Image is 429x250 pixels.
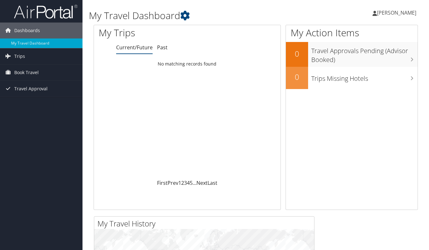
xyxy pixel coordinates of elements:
[311,43,418,64] h3: Travel Approvals Pending (Advisor Booked)
[157,44,168,51] a: Past
[286,67,418,89] a: 0Trips Missing Hotels
[116,44,153,51] a: Current/Future
[286,26,418,39] h1: My Action Items
[14,48,25,64] span: Trips
[373,3,423,22] a: [PERSON_NAME]
[286,48,308,59] h2: 0
[181,179,184,186] a: 2
[190,179,193,186] a: 5
[94,58,280,70] td: No matching records found
[187,179,190,186] a: 4
[14,65,39,80] span: Book Travel
[14,81,48,97] span: Travel Approval
[377,9,416,16] span: [PERSON_NAME]
[89,9,311,22] h1: My Travel Dashboard
[97,218,314,229] h2: My Travel History
[168,179,178,186] a: Prev
[286,72,308,82] h2: 0
[184,179,187,186] a: 3
[196,179,208,186] a: Next
[193,179,196,186] span: …
[14,23,40,38] span: Dashboards
[208,179,217,186] a: Last
[157,179,168,186] a: First
[286,42,418,66] a: 0Travel Approvals Pending (Advisor Booked)
[14,4,77,19] img: airportal-logo.png
[178,179,181,186] a: 1
[311,71,418,83] h3: Trips Missing Hotels
[99,26,198,39] h1: My Trips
